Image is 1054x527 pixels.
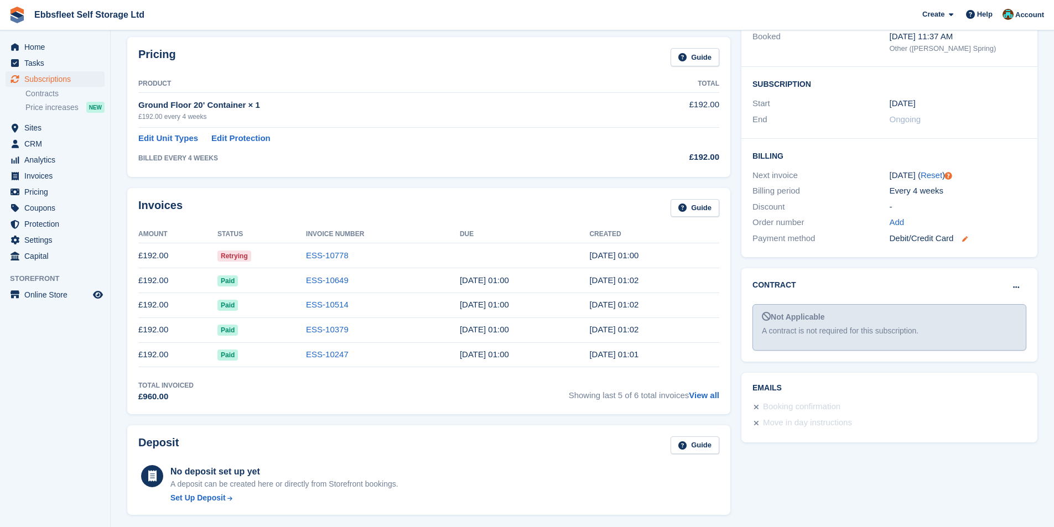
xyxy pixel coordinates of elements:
[138,243,217,268] td: £192.00
[460,226,590,243] th: Due
[460,300,509,309] time: 2025-06-24 00:00:00 UTC
[890,114,921,124] span: Ongoing
[890,169,1026,182] div: [DATE] ( )
[762,311,1017,323] div: Not Applicable
[612,151,719,164] div: £192.00
[671,48,719,66] a: Guide
[6,287,105,302] a: menu
[170,492,226,504] div: Set Up Deposit
[25,88,105,99] a: Contracts
[6,136,105,152] a: menu
[589,300,638,309] time: 2025-06-23 00:02:05 UTC
[890,43,1026,54] div: Other ([PERSON_NAME] Spring)
[6,39,105,55] a: menu
[6,120,105,135] a: menu
[24,232,91,248] span: Settings
[752,30,889,54] div: Booked
[6,248,105,264] a: menu
[6,168,105,184] a: menu
[589,349,638,359] time: 2025-04-28 00:01:59 UTC
[217,325,238,336] span: Paid
[752,150,1026,161] h2: Billing
[589,325,638,334] time: 2025-05-26 00:02:14 UTC
[6,71,105,87] a: menu
[589,251,638,260] time: 2025-08-18 00:00:55 UTC
[24,136,91,152] span: CRM
[138,48,176,66] h2: Pricing
[138,390,194,403] div: £960.00
[752,279,796,291] h2: Contract
[460,349,509,359] time: 2025-04-29 00:00:00 UTC
[24,152,91,168] span: Analytics
[306,325,349,334] a: ESS-10379
[671,436,719,455] a: Guide
[890,232,1026,245] div: Debit/Credit Card
[1015,9,1044,20] span: Account
[138,132,198,145] a: Edit Unit Types
[589,275,638,285] time: 2025-07-21 00:02:24 UTC
[25,102,79,113] span: Price increases
[752,216,889,229] div: Order number
[306,251,349,260] a: ESS-10778
[671,199,719,217] a: Guide
[890,216,905,229] a: Add
[24,200,91,216] span: Coupons
[24,71,91,87] span: Subscriptions
[1003,9,1014,20] img: George Spring
[217,275,238,286] span: Paid
[138,75,612,93] th: Product
[752,185,889,197] div: Billing period
[890,30,1026,43] div: [DATE] 11:37 AM
[6,184,105,200] a: menu
[306,300,349,309] a: ESS-10514
[460,325,509,334] time: 2025-05-27 00:00:00 UTC
[752,232,889,245] div: Payment method
[138,99,612,112] div: Ground Floor 20' Container × 1
[24,120,91,135] span: Sites
[138,380,194,390] div: Total Invoiced
[752,169,889,182] div: Next invoice
[752,78,1026,89] h2: Subscription
[211,132,271,145] a: Edit Protection
[306,349,349,359] a: ESS-10247
[9,7,25,23] img: stora-icon-8386f47178a22dfd0bd8f6a31ec36ba5ce8667c1dd55bd0f319d3a0aa187defe.svg
[943,171,953,181] div: Tooltip anchor
[6,232,105,248] a: menu
[170,492,398,504] a: Set Up Deposit
[6,55,105,71] a: menu
[921,170,942,180] a: Reset
[25,101,105,113] a: Price increases NEW
[752,384,1026,393] h2: Emails
[977,9,993,20] span: Help
[30,6,149,24] a: Ebbsfleet Self Storage Ltd
[138,317,217,342] td: £192.00
[24,168,91,184] span: Invoices
[460,275,509,285] time: 2025-07-22 00:00:00 UTC
[138,268,217,293] td: £192.00
[217,251,251,262] span: Retrying
[217,300,238,311] span: Paid
[138,293,217,317] td: £192.00
[569,380,719,403] span: Showing last 5 of 6 total invoices
[689,390,719,400] a: View all
[91,288,105,301] a: Preview store
[922,9,944,20] span: Create
[217,349,238,361] span: Paid
[589,226,719,243] th: Created
[138,436,179,455] h2: Deposit
[10,273,110,284] span: Storefront
[138,199,183,217] h2: Invoices
[86,102,105,113] div: NEW
[890,185,1026,197] div: Every 4 weeks
[762,325,1017,337] div: A contract is not required for this subscription.
[217,226,306,243] th: Status
[24,248,91,264] span: Capital
[752,113,889,126] div: End
[24,184,91,200] span: Pricing
[306,226,460,243] th: Invoice Number
[6,200,105,216] a: menu
[24,55,91,71] span: Tasks
[138,153,612,163] div: BILLED EVERY 4 WEEKS
[24,216,91,232] span: Protection
[6,216,105,232] a: menu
